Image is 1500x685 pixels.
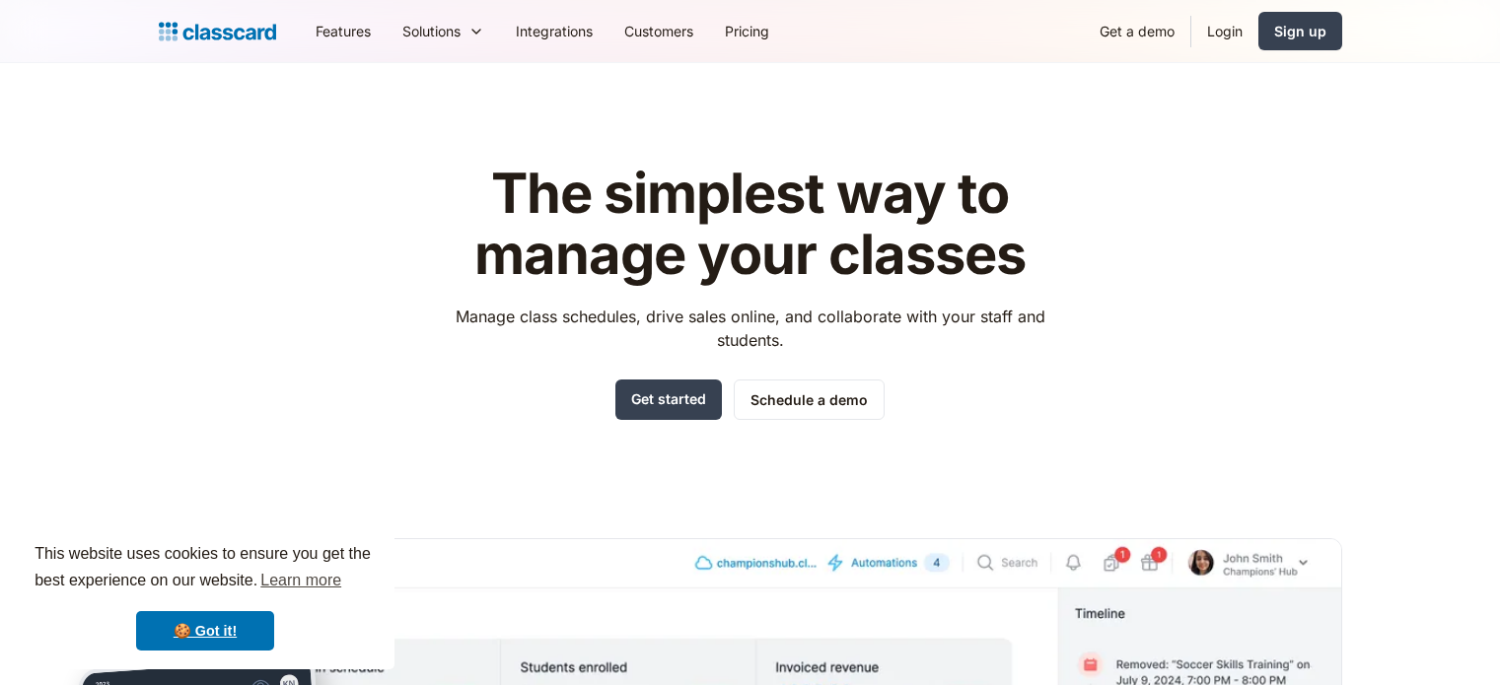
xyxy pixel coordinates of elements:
[500,9,608,53] a: Integrations
[387,9,500,53] div: Solutions
[136,611,274,651] a: dismiss cookie message
[257,566,344,595] a: learn more about cookies
[1258,12,1342,50] a: Sign up
[16,523,394,669] div: cookieconsent
[615,379,722,420] a: Get started
[1274,21,1326,41] div: Sign up
[402,21,461,41] div: Solutions
[1191,9,1258,53] a: Login
[608,9,709,53] a: Customers
[437,305,1063,352] p: Manage class schedules, drive sales online, and collaborate with your staff and students.
[35,542,376,595] span: This website uses cookies to ensure you get the best experience on our website.
[300,9,387,53] a: Features
[734,379,885,420] a: Schedule a demo
[1084,9,1190,53] a: Get a demo
[159,18,276,45] a: home
[709,9,785,53] a: Pricing
[437,164,1063,285] h1: The simplest way to manage your classes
